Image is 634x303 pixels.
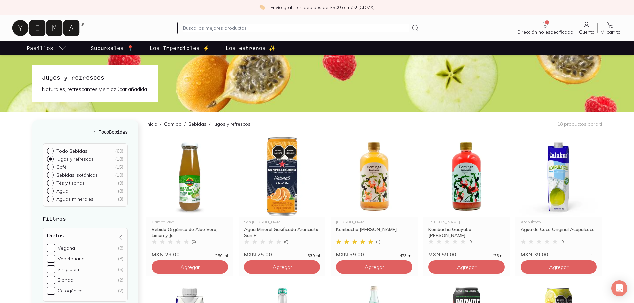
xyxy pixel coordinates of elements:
span: MXN 39.00 [521,251,548,258]
div: (2) [118,288,123,294]
img: Kombucha Guayaba Dominga [423,135,510,217]
strong: Filtros [43,215,66,222]
div: Agua Mineral Gasificada Aranciata San P... [244,227,320,238]
span: Dirección no especificada [517,29,573,35]
a: Agua Coco Original AcapulcocoAcapulcocoAgua de Coco Original Acapulcoco(0)MXN 39.001 lt [515,135,602,258]
h4: Dietas [47,232,64,239]
a: Soda natural Aranciata San PellegrinoSan [PERSON_NAME]Agua Mineral Gasificada Aranciata San P...(... [239,135,325,258]
div: ( 18 ) [115,156,123,162]
h1: Jugos y refrescos [42,73,148,82]
input: Vegana(8) [47,244,55,252]
span: Agregar [457,264,476,270]
a: Comida [164,121,182,127]
div: ( 15 ) [115,164,123,170]
div: Acapulcoco [521,220,597,224]
input: Sin gluten(6) [47,265,55,273]
a: Kombucha Durazno Dominga[PERSON_NAME]Kombucha [PERSON_NAME](1)MXN 59.00473 ml [331,135,418,258]
a: Los Imperdibles ⚡️ [148,41,211,55]
div: Dietas [43,228,128,302]
img: Kombucha Durazno Dominga [331,135,418,217]
a: Sucursales 📍 [89,41,135,55]
span: Mi carrito [600,29,621,35]
div: Sin gluten [58,266,79,272]
p: Pasillos [27,44,53,52]
span: Agregar [273,264,292,270]
a: Cuenta [576,21,597,35]
a: Los estrenos ✨ [224,41,277,55]
div: ( 9 ) [118,180,123,186]
p: Los estrenos ✨ [226,44,276,52]
div: Bebida Orgánica de Aloe Vera, Limón y Je... [152,227,228,238]
span: Agregar [365,264,384,270]
a: Kombucha Guayaba Dominga[PERSON_NAME]Kombucha Guayaba [PERSON_NAME](0)MXN 59.00473 ml [423,135,510,258]
span: ( 1 ) [376,240,380,244]
div: [PERSON_NAME] [428,220,505,224]
p: Café [56,164,67,170]
a: Dirección no especificada [515,21,576,35]
div: ( 60 ) [115,148,123,154]
div: San [PERSON_NAME] [244,220,320,224]
div: Vegetariana [58,256,85,262]
p: Bebidas Isotónicas [56,172,98,178]
span: ( 0 ) [560,240,565,244]
span: 250 ml [215,254,228,258]
button: Agregar [152,260,228,274]
a: pasillo-todos-link [25,41,68,55]
p: 18 productos para ti [557,121,602,127]
p: ¡Envío gratis en pedidos de $500 o más! (CDMX) [269,4,375,11]
div: Kombucha Guayaba [PERSON_NAME] [428,227,505,238]
div: ( 10 ) [115,172,123,178]
span: Cuenta [579,29,595,35]
span: 330 ml [308,254,320,258]
p: Los Imperdibles ⚡️ [150,44,210,52]
span: 473 ml [492,254,505,258]
button: Agregar [521,260,597,274]
span: MXN 29.00 [152,251,180,258]
span: 1 lt [591,254,597,258]
a: Inicio [146,121,157,127]
h5: ← Todo Bebidas [43,128,128,135]
a: Bebidas [188,121,206,127]
p: Jugos y refrescos [213,121,250,127]
span: Agregar [180,264,200,270]
div: ( 8 ) [118,188,123,194]
input: Busca los mejores productos [183,24,409,32]
a: Bebida Aloe Limon Jenjibre Campo VivoCampo VivoBebida Orgánica de Aloe Vera, Limón y Je...(0)MXN ... [146,135,233,258]
img: Soda natural Aranciata San Pellegrino [239,135,325,217]
span: / [182,121,188,127]
div: Cetogénica [58,288,83,294]
div: Agua de Coco Original Acapulcoco [521,227,597,238]
input: Cetogénica(2) [47,287,55,295]
a: Mi carrito [598,21,623,35]
span: MXN 59.00 [428,251,456,258]
img: check [259,4,265,10]
p: Naturales, refrescantes y sin azúcar añadida. [42,84,148,94]
span: 473 ml [400,254,412,258]
div: (8) [118,256,123,262]
div: Open Intercom Messenger [611,280,627,296]
span: ( 0 ) [192,240,196,244]
div: [PERSON_NAME] [336,220,412,224]
img: Bebida Aloe Limon Jenjibre Campo Vivo [146,135,233,217]
p: Sucursales 📍 [91,44,134,52]
span: / [157,121,164,127]
div: Campo Vivo [152,220,228,224]
span: ( 0 ) [468,240,473,244]
div: ( 3 ) [118,196,123,202]
p: Agua [56,188,68,194]
p: Jugos y refrescos [56,156,94,162]
div: (2) [118,277,123,283]
span: / [206,121,213,127]
p: Tés y tisanas [56,180,85,186]
input: Blanda(2) [47,276,55,284]
span: MXN 59.00 [336,251,364,258]
button: Agregar [244,260,320,274]
input: Vegetariana(8) [47,255,55,263]
div: (8) [118,245,123,251]
div: Kombucha [PERSON_NAME] [336,227,412,238]
button: Agregar [428,260,505,274]
div: Vegana [58,245,75,251]
a: ← TodoBebidas [43,128,128,135]
img: Agua Coco Original Acapulcoco [515,135,602,217]
span: Agregar [549,264,568,270]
